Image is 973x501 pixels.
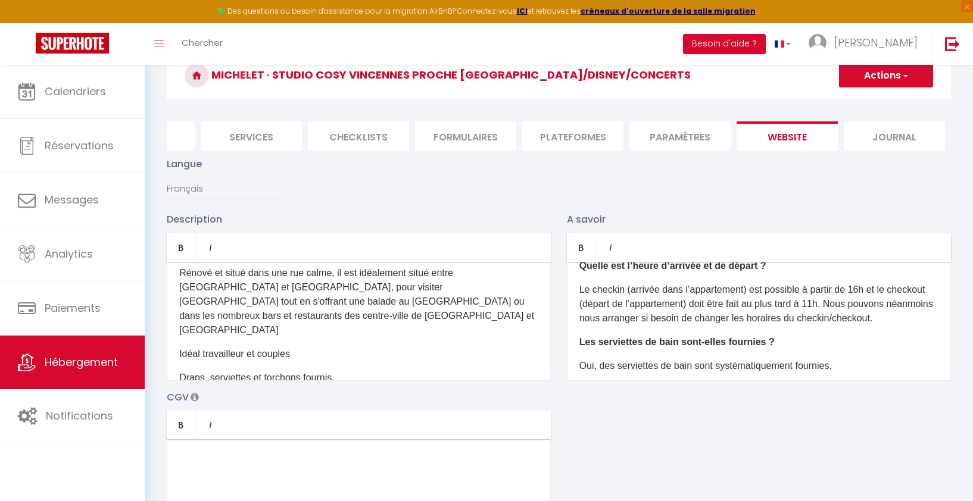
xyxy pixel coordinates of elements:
[579,283,938,325] p: Le checkin (arrivée dans l’appartement) est possible à partir de 16h et le checkout (départ de l’...
[517,6,528,16] a: ICI
[308,121,409,151] li: Checklists
[179,371,538,385] p: Draps, serviettes et torchons fournis.
[629,121,731,151] li: Paramètres
[45,192,99,207] span: Messages
[45,138,114,153] span: Réservations
[567,233,596,262] a: Bold
[844,121,945,151] li: Journal
[196,233,224,262] a: Italic
[415,121,516,151] li: Formulaires
[579,261,766,271] b: Quelle est l’heure d’arrivée et de départ ?
[45,84,106,99] span: Calendriers
[945,36,960,51] img: logout
[581,6,756,16] a: créneaux d'ouverture de la salle migration
[834,35,918,50] span: [PERSON_NAME]
[179,347,538,361] p: Idéal travailleur et couples
[167,233,196,262] a: Bold
[167,156,202,171] label: Langue
[46,408,113,423] span: Notifications
[45,246,93,261] span: Analytics
[167,212,551,227] p: Description
[800,23,933,65] a: ... [PERSON_NAME]
[201,121,302,151] li: Services
[579,359,938,373] p: Oui, des serviettes de bain sont systématiquement fournies.
[167,390,551,405] p: CGV
[596,233,625,262] a: Italic
[45,355,118,370] span: Hébergement
[45,300,101,315] span: Paiements
[522,121,623,151] li: Plateformes
[179,266,538,337] p: Rénové et situé dans une rue calme, il est idéalement situé entre [GEOGRAPHIC_DATA] et [GEOGRAPHI...
[737,121,838,151] li: website
[36,33,109,54] img: Super Booking
[683,34,766,54] button: Besoin d'aide ?
[10,5,45,40] button: Ouvrir le widget de chat LiveChat
[809,34,827,52] img: ...
[173,23,232,65] a: Chercher
[196,411,224,439] a: Italic
[182,36,223,49] span: Chercher
[167,52,951,99] h3: Michelet · Studio cosy Vincennes proche [GEOGRAPHIC_DATA]/Disney/Concerts
[579,337,775,347] b: Les serviettes de bain sont-elles fournies ?
[167,411,196,439] a: Bold
[839,64,933,87] button: Actions
[567,212,951,227] p: A savoir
